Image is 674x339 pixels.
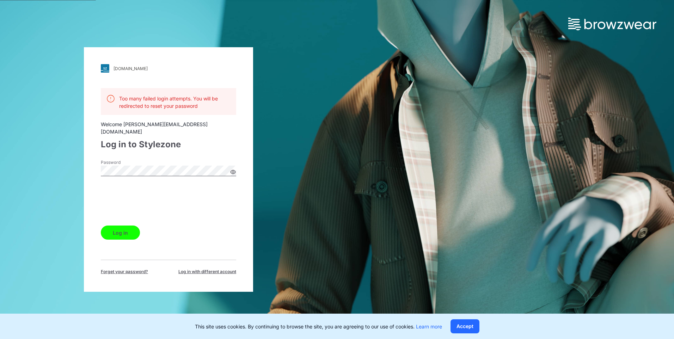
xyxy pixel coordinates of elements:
[101,159,150,166] label: Password
[416,323,442,329] a: Learn more
[106,94,115,103] img: svg+xml;base64,PHN2ZyB3aWR0aD0iMjQiIGhlaWdodD0iMjQiIHZpZXdCb3g9IjAgMCAyNCAyNCIgZmlsbD0ibm9uZSIgeG...
[178,269,236,275] span: Log in with different account
[101,64,109,73] img: svg+xml;base64,PHN2ZyB3aWR0aD0iMjgiIGhlaWdodD0iMjgiIHZpZXdCb3g9IjAgMCAyOCAyOCIgZmlsbD0ibm9uZSIgeG...
[101,121,236,135] div: Welcome [PERSON_NAME][EMAIL_ADDRESS][DOMAIN_NAME]
[568,18,656,30] img: browzwear-logo.73288ffb.svg
[101,138,236,151] div: Log in to Stylezone
[101,226,140,240] button: Log in
[101,269,148,275] span: Forget your password?
[119,95,231,110] p: Too many failed login attempts. You will be redirected to reset your password
[101,64,236,73] a: [DOMAIN_NAME]
[195,323,442,330] p: This site uses cookies. By continuing to browse the site, you are agreeing to our use of cookies.
[101,187,208,214] iframe: reCAPTCHA
[451,319,479,333] button: Accept
[114,66,148,71] div: [DOMAIN_NAME]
